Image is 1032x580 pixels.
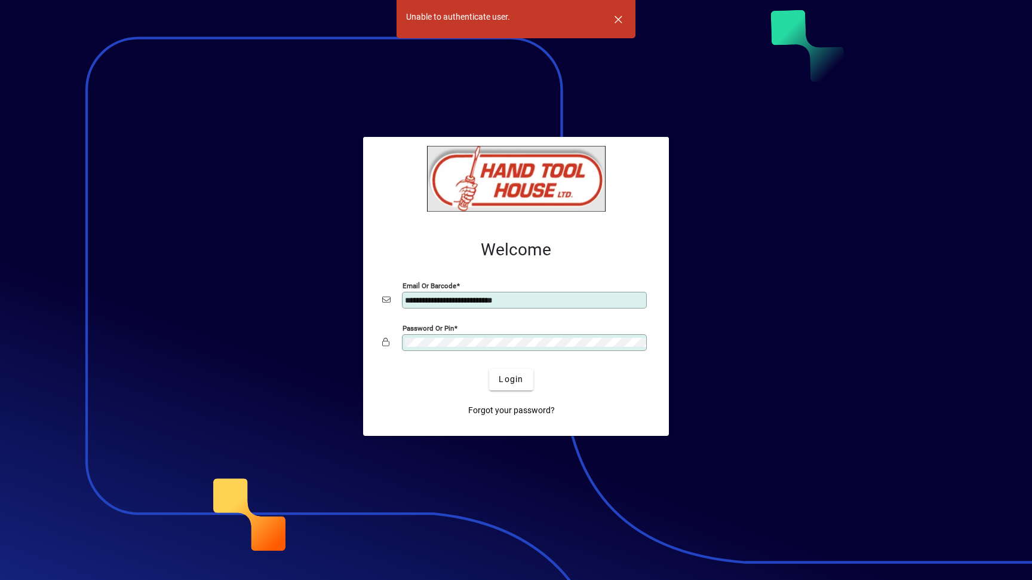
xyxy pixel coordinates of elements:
[489,369,533,390] button: Login
[403,281,456,289] mat-label: Email or Barcode
[468,404,555,417] span: Forgot your password?
[382,240,650,260] h2: Welcome
[604,5,632,33] button: Dismiss
[403,323,454,332] mat-label: Password or Pin
[406,11,510,23] div: Unable to authenticate user.
[463,400,560,422] a: Forgot your password?
[499,373,523,386] span: Login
